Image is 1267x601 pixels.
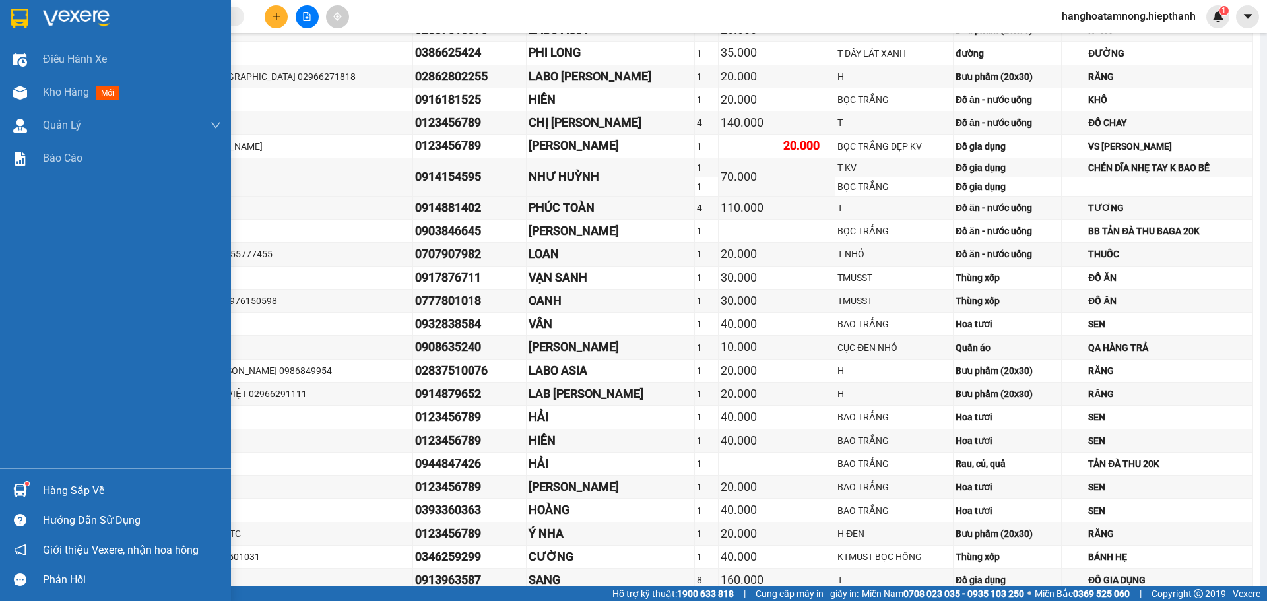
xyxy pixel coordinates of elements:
td: 02837510076 [413,360,527,383]
div: 70.000 [721,168,779,186]
div: TƯƠNG [1088,201,1251,215]
div: VS [PERSON_NAME] [1088,139,1251,154]
strong: CÔNG TY TNHH MTV VẬN TẢI [9,7,84,32]
span: Miền Nam [862,586,1024,601]
div: 0123456789 [415,524,524,543]
span: plus [272,12,281,21]
div: Quần áo [956,340,1059,355]
div: 1 [697,294,716,308]
span: Điều hành xe [43,51,107,67]
div: VÂN [529,315,692,333]
div: QA HÀNG TRẢ [1088,340,1251,355]
div: 0777801018 [415,292,524,310]
span: Cung cấp máy in - giấy in: [756,586,859,601]
td: 0123456789 [413,476,527,499]
td: CHỊ LỆ [527,111,695,135]
div: 20.000 [721,362,779,380]
div: Đồ ăn - nước uống [956,92,1059,107]
div: Hoa tươi [956,480,1059,494]
div: CHỊ [PERSON_NAME] [529,113,692,132]
div: Bưu phẩm (20x30) [956,364,1059,378]
div: 0123456789 [415,137,524,155]
div: 1 [697,433,716,448]
div: LOAN [529,245,692,263]
div: 0386625424 [415,44,524,62]
div: SEN [1088,480,1251,494]
div: OANH [529,292,692,310]
td: PHI LONG [527,42,695,65]
div: 1 [697,480,716,494]
div: HẠNH [192,92,410,107]
div: 1 [697,317,716,331]
div: BỌC TRẮNG [837,92,951,107]
div: THUỐC [1088,247,1251,261]
div: BÁNH HẸ [1088,550,1251,564]
div: 1 [697,224,716,238]
div: 0123456789 [415,113,524,132]
span: 18:51:13 [DATE] [193,47,268,60]
td: 0393360363 [413,499,527,522]
td: 0386625424 [413,42,527,65]
td: LOAN [527,243,695,266]
div: 0932838584 [415,315,524,333]
div: Bưu phẩm (20x30) [956,69,1059,84]
div: PHÚC TOÀN [529,199,692,217]
img: logo-vxr [11,9,28,28]
span: caret-down [1242,11,1254,22]
button: aim [326,5,349,28]
span: | [744,586,746,601]
div: HIỀN [529,90,692,109]
div: RĂNG [1088,69,1251,84]
div: 20.000 [783,137,833,155]
div: NK [PERSON_NAME] 0986849954 [192,364,410,378]
td: CƯỜNG [527,546,695,569]
div: 40.000 [721,431,779,450]
img: warehouse-icon [13,484,27,497]
div: Đồ gia dụng [956,160,1059,175]
div: đường [956,46,1059,61]
div: SANG [529,571,692,589]
span: copyright [1194,589,1203,598]
span: ⚪️ [1027,591,1031,596]
div: Đồ ăn - nước uống [956,247,1059,261]
div: VẠN SANH [529,269,692,287]
td: HẢI [527,453,695,476]
div: Đồ gia dụng [956,573,1059,587]
td: 0123456789 [413,429,527,453]
div: BAO TRẮNG [837,480,951,494]
div: RĂNG [1088,526,1251,541]
div: RĂNG [1088,364,1251,378]
div: 30.000 [721,292,779,310]
td: 0914881402 [413,197,527,220]
td: 0917876711 [413,267,527,290]
div: 0123456789 [415,408,524,426]
div: 1 [697,364,716,378]
span: Tam Nông [5,79,66,108]
div: LABO [PERSON_NAME] [529,67,692,86]
div: CƯỜNG [529,548,692,566]
td: OANH [527,290,695,313]
span: message [14,573,26,586]
button: caret-down [1236,5,1259,28]
td: LABO NGUYỄN LONG [527,65,695,88]
div: CHÉN DĨA NHẸ TAY K BAO BỂ [1088,160,1251,175]
div: [PERSON_NAME] [529,137,692,155]
div: 4 [697,115,716,130]
img: solution-icon [13,152,27,166]
div: T [837,573,951,587]
div: CƯỜNG TC [192,526,410,541]
div: 1 [697,270,716,285]
div: SEN [1088,433,1251,448]
td: 0123456789 [413,522,527,546]
div: 40.000 [721,315,779,333]
strong: 0369 525 060 [1073,588,1130,599]
div: 20.000 [721,67,779,86]
span: file-add [302,12,311,21]
td: PHÚC TOÀN [527,197,695,220]
td: 0913963587 [413,569,527,592]
div: T NHỎ [837,247,951,261]
div: SEN [1088,410,1251,424]
div: Đồ gia dụng [956,139,1059,154]
td: HIỀN [527,88,695,111]
img: warehouse-icon [13,53,27,67]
